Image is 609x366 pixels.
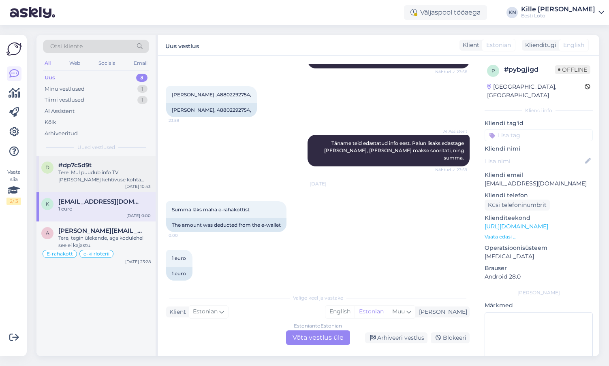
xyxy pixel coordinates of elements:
input: Lisa tag [485,129,593,141]
p: Märkmed [485,301,593,310]
span: Täname teid edastatud info eest. Palun lisaks edastage [PERSON_NAME], [PERSON_NAME] makse soorita... [324,140,465,161]
span: e-kiirloterii [83,251,109,256]
div: Arhiveeri vestlus [365,332,427,343]
div: Klient [459,41,479,49]
span: Nähtud ✓ 23:58 [435,69,467,75]
span: k [46,201,49,207]
div: English [325,306,355,318]
div: Estonian to Estonian [294,322,342,330]
span: 0:00 [169,281,199,287]
div: [DATE] [166,180,470,187]
div: [PERSON_NAME], 48802292754, [166,103,257,117]
div: Socials [97,58,117,68]
div: Tiimi vestlused [45,96,84,104]
div: Väljaspool tööaega [404,5,487,20]
p: Kliendi telefon [485,191,593,200]
span: Uued vestlused [77,144,115,151]
div: [PERSON_NAME] [416,308,467,316]
div: Klient [166,308,186,316]
span: Otsi kliente [50,42,83,51]
span: kadipadi29@gmail.com [58,198,143,205]
span: Offline [555,65,590,74]
div: Valige keel ja vastake [166,294,470,302]
div: Minu vestlused [45,85,85,93]
div: [DATE] 10:43 [125,183,151,189]
span: Muu [392,308,405,315]
div: Küsi telefoninumbrit [485,200,550,211]
span: andera.lohmus@mail.ee [58,227,143,234]
span: 1 euro [172,255,186,261]
div: 1 [137,96,147,104]
div: [DATE] 0:00 [126,213,151,219]
div: Eesti Loto [521,13,595,19]
span: Nähtud ✓ 23:59 [435,167,467,173]
p: Kliendi tag'id [485,119,593,128]
div: 2 / 3 [6,198,21,205]
span: 0:00 [169,232,199,238]
p: Klienditeekond [485,214,593,222]
div: Email [132,58,149,68]
div: Arhiveeritud [45,130,78,138]
div: Kõik [45,118,56,126]
div: Kille [PERSON_NAME] [521,6,595,13]
div: KN [506,7,518,18]
span: p [491,68,495,74]
div: Uus [45,74,55,82]
div: All [43,58,52,68]
div: Tere, tegin ülekande, aga kodulehel see ei kajastu. [58,234,151,249]
div: Vaata siia [6,168,21,205]
p: Kliendi email [485,171,593,179]
span: Estonian [193,307,218,316]
div: AI Assistent [45,107,75,115]
p: Operatsioonisüsteem [485,244,593,252]
p: [EMAIL_ADDRESS][DOMAIN_NAME] [485,179,593,188]
div: 1 [137,85,147,93]
div: [DATE] 23:28 [125,259,151,265]
div: The amount was deducted from the e-wallet [166,218,286,232]
span: 23:59 [169,117,199,123]
div: Kliendi info [485,107,593,114]
p: [MEDICAL_DATA] [485,252,593,261]
a: [URL][DOMAIN_NAME] [485,223,548,230]
div: [PERSON_NAME] [485,289,593,296]
span: #dp7c5d9t [58,162,92,169]
span: d [45,164,49,170]
span: E-rahakott [47,251,73,256]
div: Tere! Mul puudub info TV [PERSON_NAME] kehtivuse kohta Bingo Loto piletite ostmisel. Edastan Teie... [58,169,151,183]
div: 1 euro [166,267,192,281]
div: Web [68,58,82,68]
p: Vaata edasi ... [485,233,593,240]
p: Android 28.0 [485,272,593,281]
div: 3 [136,74,147,82]
p: Brauser [485,264,593,272]
input: Lisa nimi [485,157,583,166]
span: Estonian [486,41,511,49]
span: Summa läks maha e-rahakottist [172,206,250,213]
span: [PERSON_NAME] ,48802292754, [172,91,251,98]
span: AI Assistent [437,128,467,134]
div: Võta vestlus üle [286,330,350,345]
a: Kille [PERSON_NAME]Eesti Loto [521,6,604,19]
div: Klienditugi [522,41,556,49]
span: English [563,41,584,49]
label: Uus vestlus [165,40,199,51]
div: Estonian [355,306,388,318]
div: # pybgjigd [504,65,555,74]
div: Blokeeri [431,332,470,343]
img: Askly Logo [6,41,22,57]
p: Kliendi nimi [485,145,593,153]
span: a [46,230,49,236]
div: [GEOGRAPHIC_DATA], [GEOGRAPHIC_DATA] [487,83,585,100]
div: 1 euro [58,205,151,213]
